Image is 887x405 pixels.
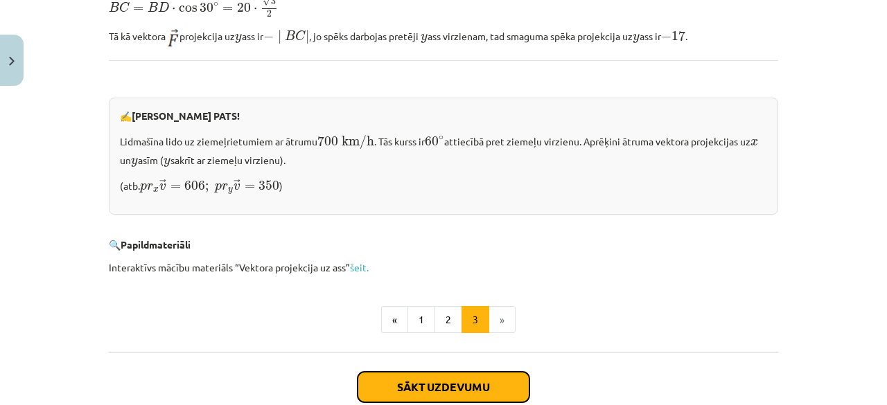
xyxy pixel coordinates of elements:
[222,183,228,190] span: r
[245,184,255,190] span: =
[278,30,281,44] span: ∣
[132,109,240,122] b: [PERSON_NAME] PATS!
[213,2,218,6] span: ∘
[633,34,640,43] span: y
[133,6,143,12] span: =
[200,3,213,12] span: 30
[317,136,338,146] span: 700
[184,181,205,190] span: 606
[235,34,242,43] span: y
[109,26,778,46] p: Tā kā vektora ﻿ projekcija uz ass ir ﻿, jo spēks darbojas pretēji ass virzienam, tad smaguma spēk...
[119,2,130,12] span: C
[109,2,119,12] span: B
[9,57,15,66] img: icon-close-lesson-0947bae3869378f0d4975bcd49f059093ad1ed9edebbc8119c70593378902aed.svg
[342,135,374,150] span: km/h
[462,306,489,334] button: 3
[148,2,158,12] span: B
[671,30,685,41] span: 17
[267,10,272,17] span: 2
[140,183,147,192] span: p
[109,260,778,275] p: Interaktīvs mācību materiāls “Vektora projekcija uz ass”
[234,183,240,190] span: v
[153,188,159,192] span: x
[350,261,369,273] a: šeit.
[439,136,443,140] span: ∘
[258,181,279,190] span: 350
[285,30,295,40] span: B
[358,372,529,402] button: Sākt uzdevumu
[159,179,166,189] span: →
[306,30,309,44] span: ∣
[381,306,408,334] button: «
[120,132,767,168] p: Lidmašīna lido uz ziemeļrietumiem ar ātrumu . Tās kurss ir attiecībā pret ziemeļu virzienu. Aprēķ...
[215,183,222,192] span: p
[120,109,767,123] p: ✍️
[237,3,251,12] span: 20
[661,32,671,42] span: −
[421,34,428,43] span: y
[407,306,435,334] button: 1
[425,136,439,146] span: 60
[263,32,274,42] span: −
[109,306,778,334] nav: Page navigation example
[179,6,197,12] span: cos
[228,188,233,194] span: y
[164,158,170,167] span: y
[172,8,175,12] span: ⋅
[170,184,181,190] span: =
[254,8,257,12] span: ⋅
[234,179,240,189] span: →
[222,6,233,12] span: =
[434,306,462,334] button: 2
[120,176,767,195] p: (atb. )
[109,237,778,252] p: 🔍
[131,158,138,167] span: y
[205,183,209,192] span: ;
[750,139,758,146] span: x
[295,30,306,41] span: C
[121,238,191,251] b: Papildmateriāli
[147,183,153,190] span: r
[158,2,169,12] span: D
[159,183,166,190] span: v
